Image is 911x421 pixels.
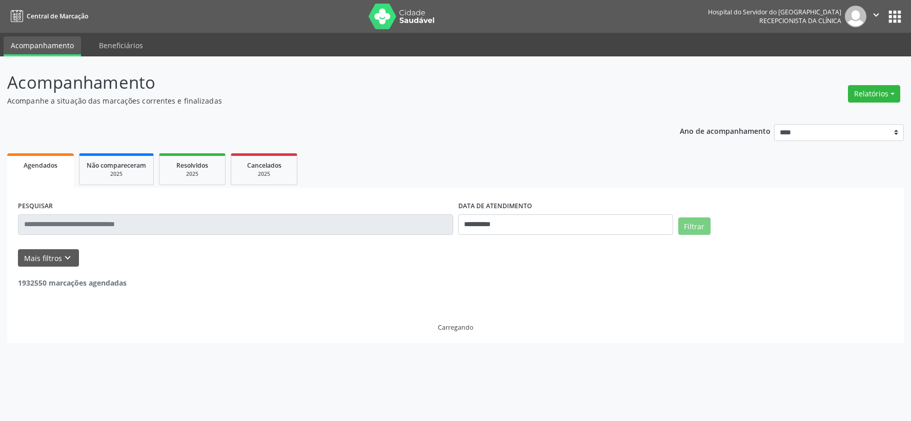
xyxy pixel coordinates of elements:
span: Central de Marcação [27,12,88,21]
strong: 1932550 marcações agendadas [18,278,127,288]
button: apps [886,8,904,26]
label: PESQUISAR [18,198,53,214]
span: Recepcionista da clínica [759,16,841,25]
div: Hospital do Servidor do [GEOGRAPHIC_DATA] [708,8,841,16]
div: 2025 [167,170,218,178]
span: Não compareceram [87,161,146,170]
button: Filtrar [678,217,711,235]
p: Acompanhamento [7,70,635,95]
button: Mais filtroskeyboard_arrow_down [18,249,79,267]
span: Cancelados [247,161,281,170]
button:  [866,6,886,27]
div: Carregando [438,323,473,332]
span: Resolvidos [176,161,208,170]
div: 2025 [238,170,290,178]
img: img [845,6,866,27]
div: 2025 [87,170,146,178]
a: Beneficiários [92,36,150,54]
p: Ano de acompanhamento [680,124,771,137]
button: Relatórios [848,85,900,103]
i:  [870,9,882,21]
i: keyboard_arrow_down [62,252,73,264]
a: Central de Marcação [7,8,88,25]
span: Agendados [24,161,57,170]
label: DATA DE ATENDIMENTO [458,198,532,214]
a: Acompanhamento [4,36,81,56]
p: Acompanhe a situação das marcações correntes e finalizadas [7,95,635,106]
